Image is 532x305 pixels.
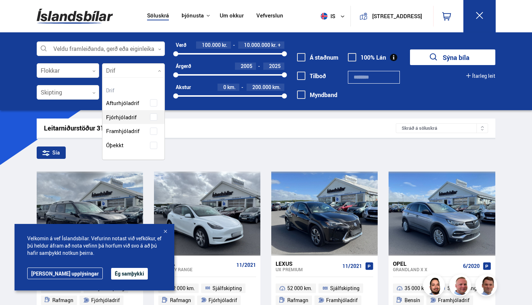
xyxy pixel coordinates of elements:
span: Bensín [405,296,420,305]
a: [PERSON_NAME] upplýsingar [27,268,103,279]
a: Söluskrá [147,12,169,20]
label: Á staðnum [297,54,338,61]
button: Þjónusta [182,12,204,19]
button: is [318,5,350,27]
span: Sjálfskipting [330,284,360,293]
div: Akstur [176,84,191,90]
span: Framhjóladrif [438,296,470,305]
div: Tesla [158,260,233,267]
span: kr. [222,42,227,48]
span: 52 000 km. [287,284,312,293]
label: 100% Lán [348,54,386,61]
span: Rafmagn [170,296,191,305]
div: Verð [176,42,186,48]
div: Skráð á söluskrá [396,123,488,133]
div: Model Y RANGE [158,267,233,272]
a: [STREET_ADDRESS] [355,6,429,27]
span: Sjálfskipting [212,284,242,293]
span: 11/2021 [342,263,362,269]
span: 35 000 km. [405,284,430,293]
div: Árgerð [176,63,191,69]
span: 0 [223,84,226,91]
label: Tilboð [297,73,326,79]
img: nhp88E3Fdnt1Opn2.png [424,276,446,297]
span: is [318,13,336,20]
a: Um okkur [220,12,244,20]
span: 6/2020 [463,263,480,269]
span: Fjórhjóladrif [106,112,137,123]
span: Velkomin á vef Íslandsbílar. Vefurinn notast við vefkökur, ef þú heldur áfram að nota vefinn þá h... [27,235,162,257]
img: FbJEzSuNWCJXmdc-.webp [476,276,498,297]
div: UX PREMIUM [276,267,340,272]
button: Open LiveChat chat widget [6,3,28,25]
button: Ítarleg leit [466,73,495,79]
span: km. [272,84,281,90]
div: Opel [393,260,460,267]
span: 10.000.000 [244,41,270,48]
div: Leitarniðurstöður 313 bílar [44,124,396,132]
span: Framhjóladrif [106,126,139,136]
span: Rafmagn [52,296,73,305]
span: 52 000 km. [170,284,195,293]
span: Afturhjóladrif [106,98,139,108]
a: Vefverslun [256,12,283,20]
span: Fjórhjóladrif [91,296,120,305]
label: Myndband [297,92,337,98]
button: Sýna bíla [410,49,495,65]
div: Grandland X X [393,267,460,272]
span: 2025 [269,63,281,69]
button: Ég samþykki [111,268,148,280]
span: Rafmagn [287,296,308,305]
img: G0Ugv5HjCgRt.svg [37,4,113,28]
span: Óþekkt [106,140,123,151]
span: + [278,42,281,48]
img: siFngHWaQ9KaOqBr.png [450,276,472,297]
span: kr. [271,42,277,48]
span: Fjórhjóladrif [208,296,237,305]
span: 200.000 [252,84,271,91]
div: Sía [37,147,66,159]
div: Lexus [276,260,340,267]
span: 11/2021 [236,262,256,268]
span: Framhjóladrif [326,296,358,305]
span: km. [227,84,236,90]
button: [STREET_ADDRESS] [370,13,424,19]
img: svg+xml;base64,PHN2ZyB4bWxucz0iaHR0cDovL3d3dy53My5vcmcvMjAwMC9zdmciIHdpZHRoPSI1MTIiIGhlaWdodD0iNT... [321,13,328,20]
span: 2005 [241,63,252,69]
span: 100.000 [202,41,221,48]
